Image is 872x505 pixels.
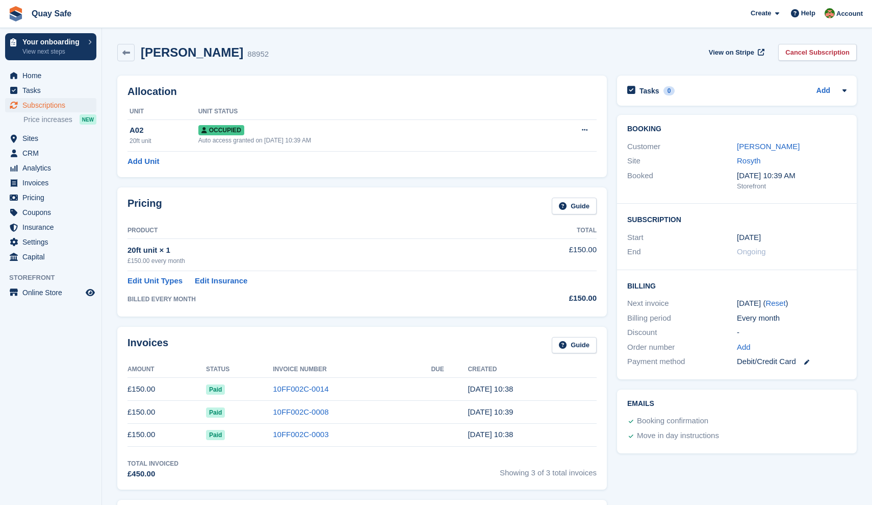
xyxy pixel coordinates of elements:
[22,285,84,300] span: Online Store
[23,114,96,125] a: Price increases NEW
[206,384,225,395] span: Paid
[22,38,83,45] p: Your onboarding
[5,176,96,190] a: menu
[195,275,247,287] a: Edit Insurance
[5,83,96,98] a: menu
[627,125,847,133] h2: Booking
[141,45,243,59] h2: [PERSON_NAME]
[765,299,785,307] a: Reset
[127,223,509,239] th: Product
[627,356,737,368] div: Payment method
[5,205,96,220] a: menu
[130,136,198,146] div: 20ft unit
[198,125,244,135] span: Occupied
[5,250,96,264] a: menu
[127,378,206,401] td: £150.00
[127,245,509,256] div: 20ft unit × 1
[127,295,509,304] div: BILLED EVERY MONTH
[509,223,597,239] th: Total
[9,273,101,283] span: Storefront
[5,190,96,205] a: menu
[5,220,96,234] a: menu
[509,238,597,271] td: £150.00
[627,327,737,339] div: Discount
[127,362,206,378] th: Amount
[127,337,168,354] h2: Invoices
[637,415,708,427] div: Booking confirmation
[5,235,96,249] a: menu
[206,362,273,378] th: Status
[663,86,675,95] div: 0
[22,235,84,249] span: Settings
[198,136,533,145] div: Auto access granted on [DATE] 10:39 AM
[130,125,198,136] div: A02
[500,459,597,480] span: Showing 3 of 3 total invoices
[627,170,737,191] div: Booked
[8,6,23,21] img: stora-icon-8386f47178a22dfd0bd8f6a31ec36ba5ce8667c1dd55bd0f319d3a0aa187defe.svg
[5,161,96,175] a: menu
[627,214,847,224] h2: Subscription
[22,131,84,146] span: Sites
[22,176,84,190] span: Invoices
[552,198,597,214] a: Guide
[22,146,84,160] span: CRM
[273,362,431,378] th: Invoice Number
[627,312,737,324] div: Billing period
[737,342,751,353] a: Add
[80,114,96,125] div: NEW
[5,146,96,160] a: menu
[22,220,84,234] span: Insurance
[206,407,225,418] span: Paid
[627,342,737,353] div: Order number
[431,362,468,378] th: Due
[627,246,737,258] div: End
[22,190,84,205] span: Pricing
[709,47,754,58] span: View on Stripe
[5,98,96,112] a: menu
[836,9,863,19] span: Account
[468,430,513,439] time: 2025-06-03 09:38:34 UTC
[23,115,72,125] span: Price increases
[468,362,597,378] th: Created
[273,430,328,439] a: 10FF002C-0003
[127,459,178,468] div: Total Invoiced
[127,401,206,424] td: £150.00
[737,247,766,256] span: Ongoing
[22,47,83,56] p: View next steps
[127,156,159,167] a: Add Unit
[127,468,178,480] div: £450.00
[825,8,835,18] img: Fiona Connor
[206,430,225,440] span: Paid
[468,384,513,393] time: 2025-08-03 09:38:50 UTC
[627,141,737,153] div: Customer
[637,430,719,442] div: Move in day instructions
[127,275,183,287] a: Edit Unit Types
[247,49,269,60] div: 88952
[627,280,847,291] h2: Billing
[22,68,84,83] span: Home
[737,232,761,244] time: 2025-06-03 00:00:00 UTC
[627,298,737,309] div: Next invoice
[468,407,513,416] time: 2025-07-03 09:39:15 UTC
[273,384,328,393] a: 10FF002C-0014
[737,142,800,151] a: [PERSON_NAME]
[5,68,96,83] a: menu
[127,256,509,266] div: £150.00 every month
[127,198,162,214] h2: Pricing
[28,5,75,22] a: Quay Safe
[737,181,847,191] div: Storefront
[273,407,328,416] a: 10FF002C-0008
[5,33,96,60] a: Your onboarding View next steps
[127,86,597,98] h2: Allocation
[705,44,766,61] a: View on Stripe
[751,8,771,18] span: Create
[816,85,830,97] a: Add
[737,170,847,182] div: [DATE] 10:39 AM
[552,337,597,354] a: Guide
[22,250,84,264] span: Capital
[627,155,737,167] div: Site
[737,327,847,339] div: -
[22,205,84,220] span: Coupons
[127,423,206,446] td: £150.00
[778,44,857,61] a: Cancel Subscription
